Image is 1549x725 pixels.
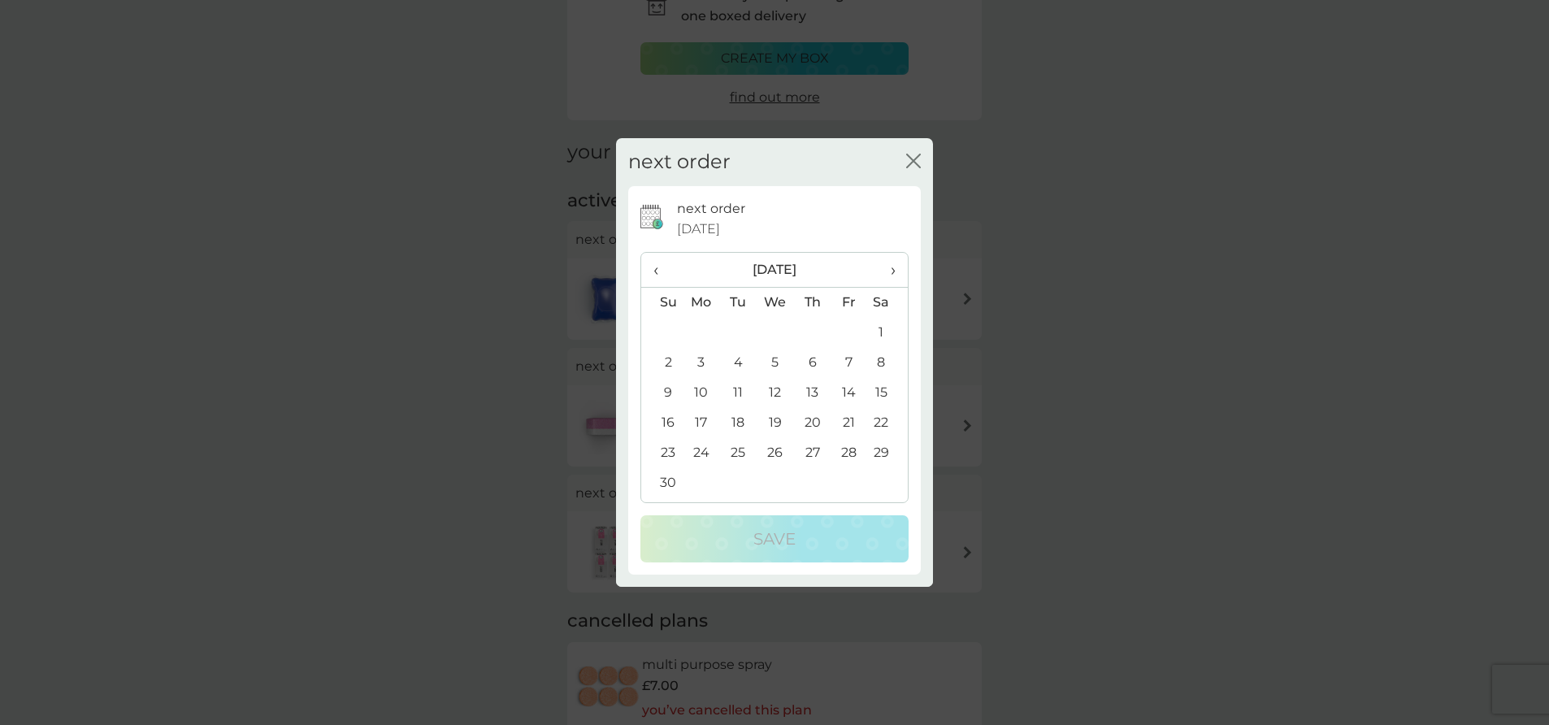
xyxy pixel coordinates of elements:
[867,318,908,348] td: 1
[653,253,670,287] span: ‹
[720,348,757,378] td: 4
[867,348,908,378] td: 8
[683,378,720,408] td: 10
[641,287,683,318] th: Su
[720,438,757,468] td: 25
[720,408,757,438] td: 18
[683,253,867,288] th: [DATE]
[720,378,757,408] td: 11
[867,438,908,468] td: 29
[757,438,794,468] td: 26
[831,348,867,378] td: 7
[879,253,896,287] span: ›
[753,526,796,552] p: Save
[757,408,794,438] td: 19
[683,348,720,378] td: 3
[794,287,831,318] th: Th
[757,378,794,408] td: 12
[831,408,867,438] td: 21
[906,154,921,171] button: close
[794,438,831,468] td: 27
[831,438,867,468] td: 28
[757,348,794,378] td: 5
[720,287,757,318] th: Tu
[683,438,720,468] td: 24
[794,378,831,408] td: 13
[641,408,683,438] td: 16
[867,287,908,318] th: Sa
[867,408,908,438] td: 22
[757,287,794,318] th: We
[794,408,831,438] td: 20
[641,438,683,468] td: 23
[640,515,909,562] button: Save
[831,287,867,318] th: Fr
[683,408,720,438] td: 17
[867,378,908,408] td: 15
[677,198,745,219] p: next order
[794,348,831,378] td: 6
[641,378,683,408] td: 9
[628,150,731,174] h2: next order
[831,378,867,408] td: 14
[641,348,683,378] td: 2
[683,287,720,318] th: Mo
[641,468,683,498] td: 30
[677,219,720,240] span: [DATE]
